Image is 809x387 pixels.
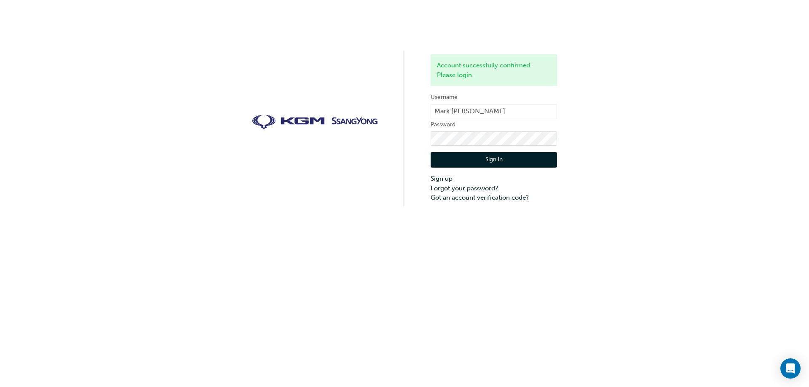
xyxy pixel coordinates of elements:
[431,54,557,86] div: Account successfully confirmed. Please login.
[431,120,557,130] label: Password
[431,174,557,184] a: Sign up
[431,92,557,102] label: Username
[431,184,557,193] a: Forgot your password?
[780,358,801,379] div: Open Intercom Messenger
[252,115,378,130] img: kgm
[431,152,557,168] button: Sign In
[431,193,557,203] a: Got an account verification code?
[431,104,557,118] input: Username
